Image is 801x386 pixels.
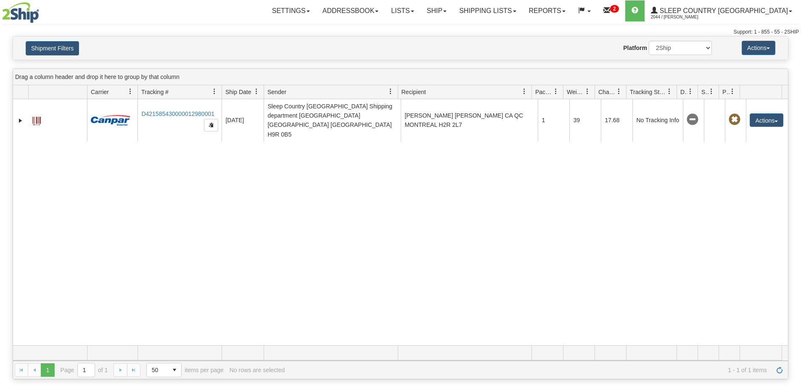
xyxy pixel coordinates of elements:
[680,88,687,96] span: Delivery Status
[383,84,398,99] a: Sender filter column settings
[598,88,616,96] span: Charge
[204,119,218,131] button: Copy to clipboard
[645,0,798,21] a: Sleep Country [GEOGRAPHIC_DATA] 2044 / [PERSON_NAME]
[123,84,137,99] a: Carrier filter column settings
[385,0,420,21] a: Lists
[16,116,25,125] a: Expand
[517,84,531,99] a: Recipient filter column settings
[291,367,767,373] span: 1 - 1 of 1 items
[610,5,619,13] sup: 2
[146,363,224,377] span: items per page
[725,84,740,99] a: Pickup Status filter column settings
[32,113,41,126] a: Label
[222,99,264,142] td: [DATE]
[13,69,788,85] div: grid grouping header
[168,363,181,377] span: select
[41,363,54,377] span: Page 1
[402,88,426,96] span: Recipient
[701,88,708,96] span: Shipment Issues
[225,88,251,96] span: Ship Date
[651,13,714,21] span: 2044 / [PERSON_NAME]
[567,88,584,96] span: Weight
[266,0,316,21] a: Settings
[773,363,786,377] a: Refresh
[722,88,730,96] span: Pickup Status
[569,99,601,142] td: 39
[267,88,286,96] span: Sender
[26,41,79,55] button: Shipment Filters
[230,367,285,373] div: No rows are selected
[2,29,799,36] div: Support: 1 - 855 - 55 - 2SHIP
[152,366,163,374] span: 50
[420,0,453,21] a: Ship
[207,84,222,99] a: Tracking # filter column settings
[401,99,538,142] td: [PERSON_NAME] [PERSON_NAME] CA QC MONTREAL H2R 2L7
[61,363,108,377] span: Page of 1
[535,88,553,96] span: Packages
[729,114,740,126] span: Pickup Not Assigned
[264,99,401,142] td: Sleep Country [GEOGRAPHIC_DATA] Shipping department [GEOGRAPHIC_DATA] [GEOGRAPHIC_DATA] [GEOGRAPH...
[141,110,214,117] a: D421585430000012980001
[632,99,683,142] td: No Tracking Info
[601,99,632,142] td: 17.68
[782,150,800,236] iframe: chat widget
[453,0,522,21] a: Shipping lists
[91,115,130,126] img: 14 - Canpar
[662,84,677,99] a: Tracking Status filter column settings
[750,113,783,127] button: Actions
[580,84,595,99] a: Weight filter column settings
[683,84,698,99] a: Delivery Status filter column settings
[146,363,182,377] span: Page sizes drop down
[597,0,625,21] a: 2
[658,7,788,14] span: Sleep Country [GEOGRAPHIC_DATA]
[141,88,169,96] span: Tracking #
[523,0,572,21] a: Reports
[538,99,569,142] td: 1
[91,88,109,96] span: Carrier
[2,2,39,23] img: logo2044.jpg
[249,84,264,99] a: Ship Date filter column settings
[704,84,719,99] a: Shipment Issues filter column settings
[630,88,666,96] span: Tracking Status
[623,44,647,52] label: Platform
[612,84,626,99] a: Charge filter column settings
[742,41,775,55] button: Actions
[687,114,698,126] span: No Tracking Info
[549,84,563,99] a: Packages filter column settings
[78,363,95,377] input: Page 1
[316,0,385,21] a: Addressbook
